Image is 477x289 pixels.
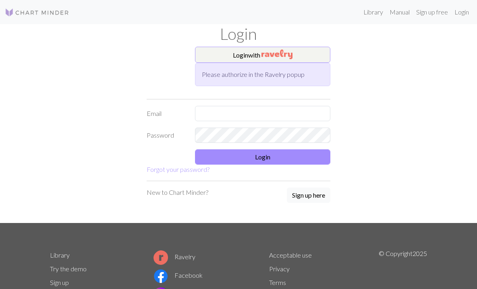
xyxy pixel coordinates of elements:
a: Ravelry [153,253,195,260]
button: Login [195,149,330,165]
h1: Login [45,24,432,43]
img: Ravelry logo [153,250,168,265]
a: Try the demo [50,265,87,272]
div: Please authorize in the Ravelry popup [195,63,330,86]
button: Loginwith [195,47,330,63]
button: Sign up here [287,188,330,203]
a: Manual [386,4,413,20]
a: Library [50,251,70,259]
a: Forgot your password? [147,165,209,173]
a: Sign up [50,279,69,286]
a: Terms [269,279,286,286]
label: Email [142,106,190,121]
a: Privacy [269,265,290,272]
p: New to Chart Minder? [147,188,208,197]
a: Acceptable use [269,251,312,259]
label: Password [142,128,190,143]
a: Sign up free [413,4,451,20]
a: Library [360,4,386,20]
a: Facebook [153,271,203,279]
img: Logo [5,8,69,17]
img: Ravelry [261,50,292,59]
a: Sign up here [287,188,330,204]
a: Login [451,4,472,20]
img: Facebook logo [153,269,168,283]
